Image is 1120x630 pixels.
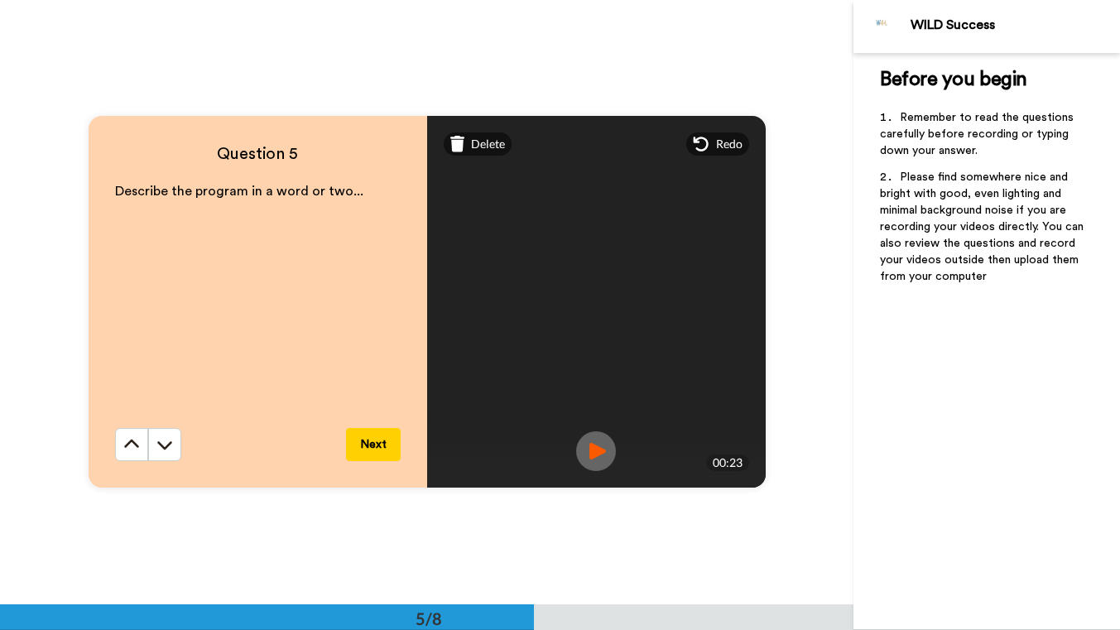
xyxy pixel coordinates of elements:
[880,112,1077,156] span: Remember to read the questions carefully before recording or typing down your answer.
[471,136,505,152] span: Delete
[863,7,902,46] img: Profile Image
[444,132,512,156] div: Delete
[880,171,1087,282] span: Please find somewhere nice and bright with good, even lighting and minimal background noise if yo...
[706,454,749,471] div: 00:23
[389,607,469,630] div: 5/8
[911,17,1119,33] div: WILD Success
[115,185,363,198] span: Describe the program in a word or two...
[686,132,749,156] div: Redo
[880,70,1026,89] span: Before you begin
[576,431,616,471] img: ic_record_play.svg
[115,142,401,166] h4: Question 5
[716,136,743,152] span: Redo
[346,428,401,461] button: Next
